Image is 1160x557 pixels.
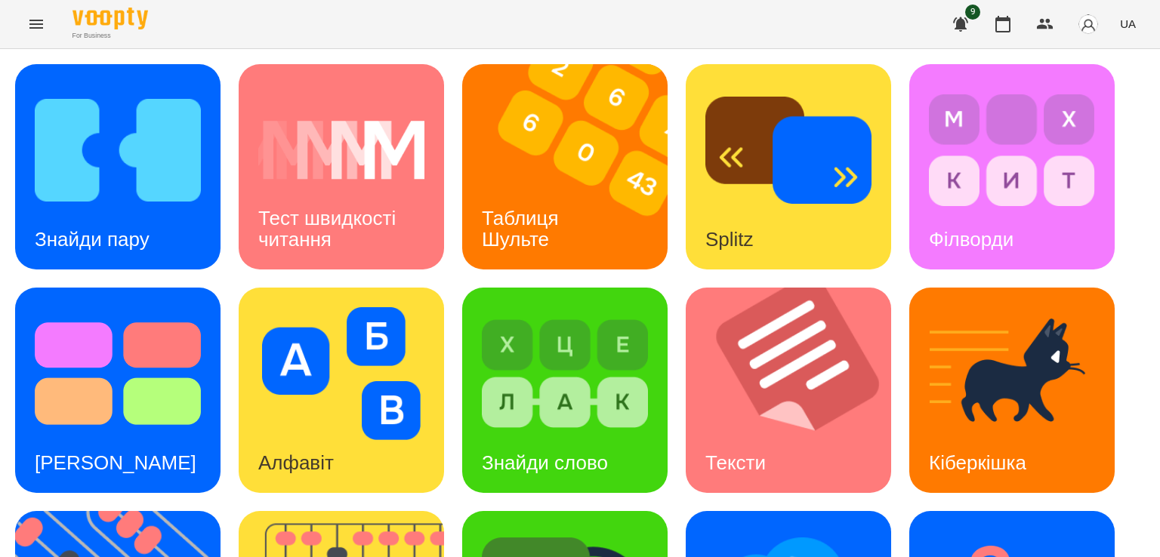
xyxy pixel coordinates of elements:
h3: Тест швидкості читання [258,207,401,250]
a: SplitzSplitz [686,64,891,269]
h3: Філворди [929,228,1013,251]
a: КіберкішкаКіберкішка [909,288,1115,493]
h3: [PERSON_NAME] [35,451,196,474]
a: Знайди словоЗнайди слово [462,288,668,493]
h3: Знайди слово [482,451,608,474]
h3: Знайди пару [35,228,150,251]
button: UA [1114,10,1142,38]
h3: Таблиця Шульте [482,207,564,250]
a: ФілвордиФілворди [909,64,1115,269]
img: Філворди [929,84,1095,217]
img: Splitz [705,84,872,217]
a: ТекстиТексти [686,288,891,493]
h3: Тексти [705,451,766,474]
img: Таблиця Шульте [462,64,686,269]
span: For Business [72,31,148,41]
img: Знайди пару [35,84,201,217]
h3: Алфавіт [258,451,334,474]
img: Тест Струпа [35,307,201,440]
img: Кіберкішка [929,307,1095,440]
img: Тест швидкості читання [258,84,424,217]
img: Тексти [686,288,910,493]
a: Знайди паруЗнайди пару [15,64,221,269]
h3: Кіберкішка [929,451,1026,474]
a: Тест Струпа[PERSON_NAME] [15,288,221,493]
a: Таблиця ШультеТаблиця Шульте [462,64,668,269]
h3: Splitz [705,228,754,251]
img: avatar_s.png [1078,14,1099,35]
button: Menu [18,6,54,42]
img: Знайди слово [482,307,648,440]
img: Voopty Logo [72,8,148,29]
a: Тест швидкості читанняТест швидкості читання [239,64,444,269]
span: UA [1120,16,1136,32]
a: АлфавітАлфавіт [239,288,444,493]
img: Алфавіт [258,307,424,440]
span: 9 [965,5,980,20]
